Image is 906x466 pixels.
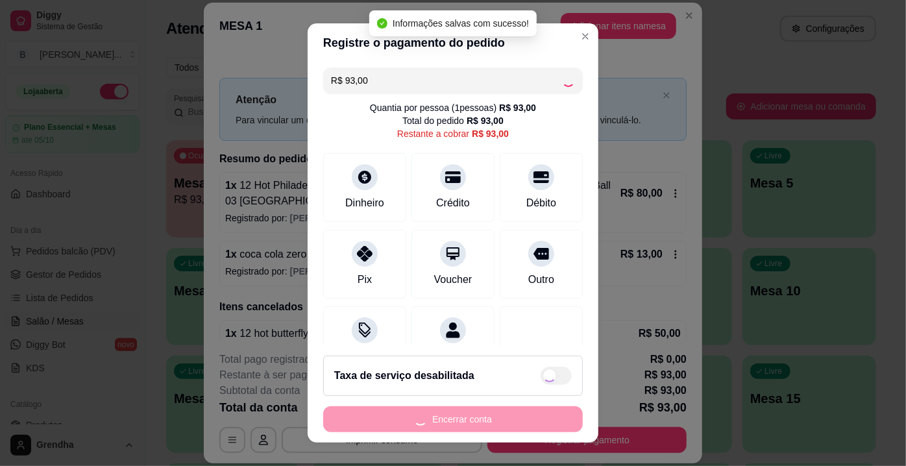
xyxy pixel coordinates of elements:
header: Registre o pagamento do pedido [308,23,598,62]
div: Dinheiro [345,195,384,211]
h2: Taxa de serviço desabilitada [334,368,474,384]
input: Ex.: hambúrguer de cordeiro [331,67,562,93]
div: Restante a cobrar [397,127,509,140]
div: Débito [526,195,556,211]
button: Close [575,26,596,47]
div: Loading [562,74,575,87]
div: R$ 93,00 [499,101,536,114]
div: Pix [358,272,372,288]
div: Total do pedido [402,114,504,127]
div: R$ 93,00 [472,127,509,140]
div: Quantia por pessoa ( 1 pessoas) [370,101,536,114]
span: Informações salvas com sucesso! [393,18,529,29]
div: Voucher [434,272,472,288]
div: Crédito [436,195,470,211]
div: Outro [528,272,554,288]
span: check-circle [377,18,387,29]
div: R$ 93,00 [467,114,504,127]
